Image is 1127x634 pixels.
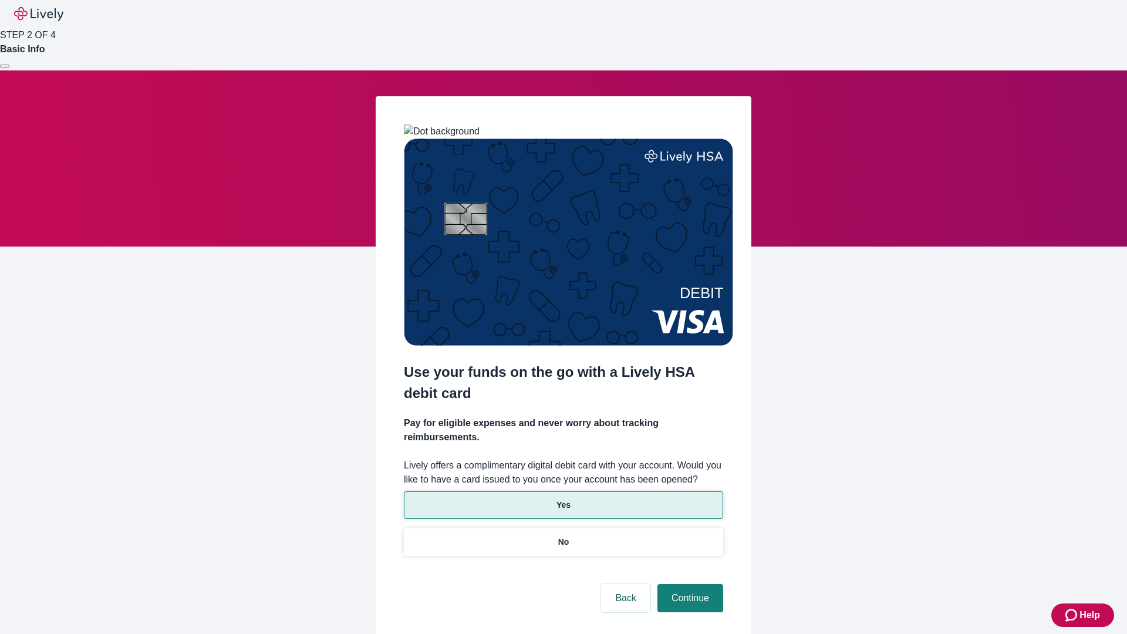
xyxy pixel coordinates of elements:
[601,584,650,612] button: Back
[404,458,723,487] label: Lively offers a complimentary digital debit card with your account. Would you like to have a card...
[558,536,569,548] p: No
[1051,603,1114,627] button: Zendesk support iconHelp
[404,362,723,404] h2: Use your funds on the go with a Lively HSA debit card
[1065,608,1079,622] svg: Zendesk support icon
[556,499,571,511] p: Yes
[404,124,480,139] img: Dot background
[1079,608,1100,622] span: Help
[404,491,723,519] button: Yes
[404,528,723,556] button: No
[657,584,723,612] button: Continue
[404,416,723,444] h4: Pay for eligible expenses and never worry about tracking reimbursements.
[14,7,63,21] img: Lively
[404,139,733,346] img: Debit card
